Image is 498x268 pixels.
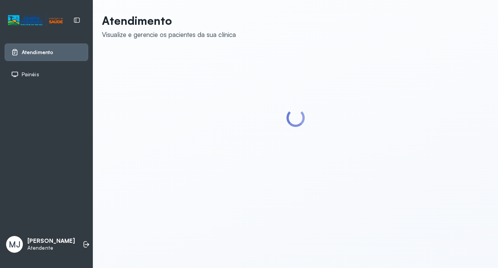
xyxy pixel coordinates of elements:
[9,239,21,249] span: MJ
[102,14,236,27] p: Atendimento
[27,245,75,251] p: Atendente
[8,14,63,27] img: Logotipo do estabelecimento
[22,71,39,78] span: Painéis
[102,30,236,39] div: Visualize e gerencie os pacientes da sua clínica
[22,49,53,56] span: Atendimento
[11,48,82,56] a: Atendimento
[27,238,75,245] p: [PERSON_NAME]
